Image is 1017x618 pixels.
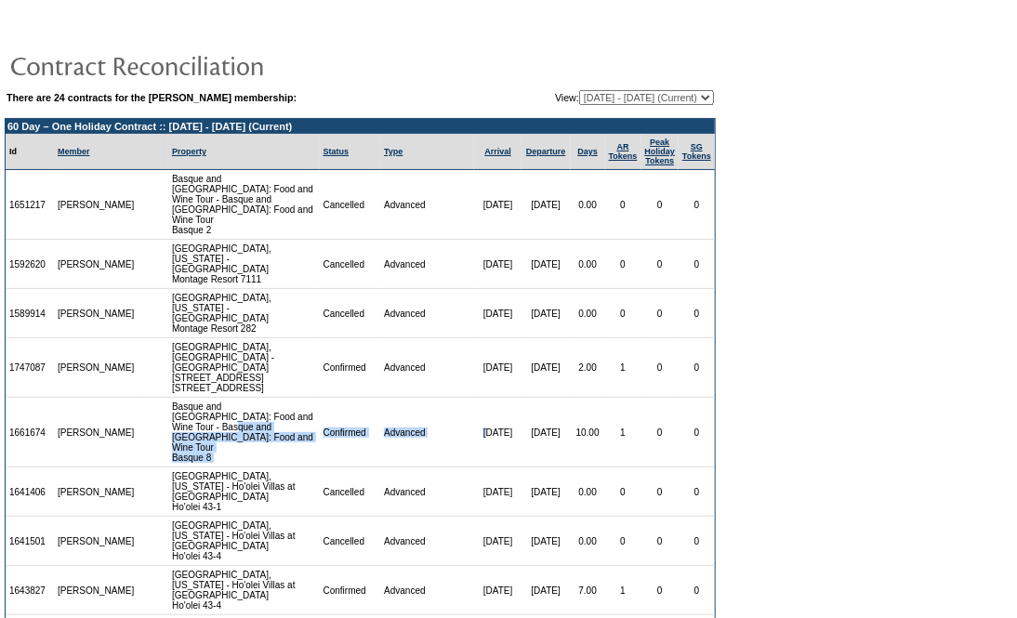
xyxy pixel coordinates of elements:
td: 0 [679,517,715,566]
td: 0 [641,566,680,615]
td: Cancelled [320,240,381,289]
img: pgTtlContractReconciliation.gif [9,46,381,84]
a: Arrival [484,147,511,156]
a: Property [172,147,206,156]
td: [GEOGRAPHIC_DATA], [US_STATE] - [GEOGRAPHIC_DATA] Montage Resort 282 [168,289,320,338]
td: View: [464,90,714,105]
td: [PERSON_NAME] [54,398,139,467]
td: 1747087 [6,338,54,398]
td: Confirmed [320,398,381,467]
a: ARTokens [609,142,638,161]
td: [GEOGRAPHIC_DATA], [US_STATE] - Ho'olei Villas at [GEOGRAPHIC_DATA] Ho'olei 43-4 [168,517,320,566]
td: Advanced [380,517,474,566]
a: Status [324,147,350,156]
td: 0 [641,240,680,289]
td: [DATE] [474,398,521,467]
td: 0 [679,170,715,240]
td: 0 [605,240,641,289]
td: [PERSON_NAME] [54,338,139,398]
td: 10.00 [571,398,605,467]
td: [GEOGRAPHIC_DATA], [US_STATE] - Ho'olei Villas at [GEOGRAPHIC_DATA] Ho'olei 43-1 [168,467,320,517]
td: [DATE] [522,467,571,517]
td: 1 [605,398,641,467]
td: 0 [641,398,680,467]
td: 1661674 [6,398,54,467]
a: Peak HolidayTokens [645,138,676,165]
td: 1592620 [6,240,54,289]
td: [PERSON_NAME] [54,517,139,566]
td: 0.00 [571,240,605,289]
td: 0 [641,467,680,517]
td: 0.00 [571,467,605,517]
td: [GEOGRAPHIC_DATA], [US_STATE] - Ho'olei Villas at [GEOGRAPHIC_DATA] Ho'olei 43-4 [168,566,320,615]
td: 0 [679,240,715,289]
a: Days [577,147,598,156]
a: Member [58,147,90,156]
td: 0 [679,566,715,615]
td: 1 [605,566,641,615]
a: Departure [526,147,566,156]
a: Type [384,147,403,156]
td: 0 [605,170,641,240]
td: [DATE] [522,338,571,398]
td: 2.00 [571,338,605,398]
td: 1643827 [6,566,54,615]
td: [PERSON_NAME] [54,467,139,517]
td: 0 [641,170,680,240]
td: Advanced [380,289,474,338]
td: 0 [679,338,715,398]
td: [DATE] [474,517,521,566]
td: 0.00 [571,289,605,338]
td: 0 [641,517,680,566]
td: [PERSON_NAME] [54,170,139,240]
td: 1641406 [6,467,54,517]
td: [PERSON_NAME] [54,240,139,289]
td: 0.00 [571,170,605,240]
td: 7.00 [571,566,605,615]
td: 0 [641,289,680,338]
td: 1651217 [6,170,54,240]
td: 0 [605,467,641,517]
td: 0 [641,338,680,398]
td: [DATE] [522,289,571,338]
a: SGTokens [682,142,711,161]
td: 60 Day – One Holiday Contract :: [DATE] - [DATE] (Current) [6,119,715,134]
td: [DATE] [474,338,521,398]
td: 0 [605,289,641,338]
td: Confirmed [320,338,381,398]
td: Cancelled [320,467,381,517]
td: [DATE] [474,566,521,615]
td: Advanced [380,398,474,467]
td: Cancelled [320,517,381,566]
td: Basque and [GEOGRAPHIC_DATA]: Food and Wine Tour - Basque and [GEOGRAPHIC_DATA]: Food and Wine To... [168,398,320,467]
td: 0 [679,398,715,467]
td: Advanced [380,240,474,289]
td: [PERSON_NAME] [54,289,139,338]
td: Advanced [380,170,474,240]
td: [DATE] [474,170,521,240]
td: 0 [679,467,715,517]
td: Basque and [GEOGRAPHIC_DATA]: Food and Wine Tour - Basque and [GEOGRAPHIC_DATA]: Food and Wine To... [168,170,320,240]
td: [GEOGRAPHIC_DATA], [US_STATE] - [GEOGRAPHIC_DATA] Montage Resort 7111 [168,240,320,289]
td: [DATE] [474,240,521,289]
td: [PERSON_NAME] [54,566,139,615]
td: Cancelled [320,289,381,338]
td: [DATE] [522,170,571,240]
td: [DATE] [522,398,571,467]
td: [DATE] [474,467,521,517]
td: 1641501 [6,517,54,566]
td: Cancelled [320,170,381,240]
td: [DATE] [522,566,571,615]
td: Id [6,134,54,170]
td: [DATE] [474,289,521,338]
td: [DATE] [522,517,571,566]
td: 0.00 [571,517,605,566]
td: 0 [679,289,715,338]
td: Advanced [380,467,474,517]
td: [DATE] [522,240,571,289]
td: Confirmed [320,566,381,615]
b: There are 24 contracts for the [PERSON_NAME] membership: [7,92,297,103]
td: Advanced [380,338,474,398]
td: [GEOGRAPHIC_DATA], [GEOGRAPHIC_DATA] - [GEOGRAPHIC_DATA][STREET_ADDRESS] [STREET_ADDRESS] [168,338,320,398]
td: 1 [605,338,641,398]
